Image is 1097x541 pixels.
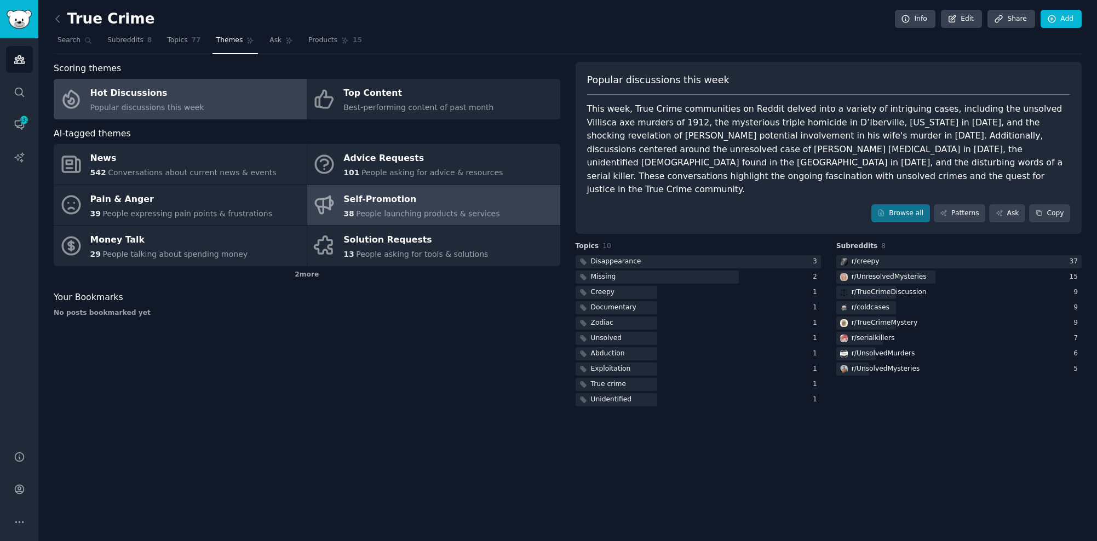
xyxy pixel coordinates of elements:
[813,257,821,267] div: 3
[591,272,616,282] div: Missing
[836,270,1082,284] a: UnresolvedMysteriesr/UnresolvedMysteries15
[1073,333,1082,343] div: 7
[54,144,307,185] a: News542Conversations about current news & events
[591,395,631,405] div: Unidentified
[852,287,927,297] div: r/ TrueCrimeDiscussion
[107,36,143,45] span: Subreddits
[102,209,272,218] span: People expressing pain points & frustrations
[840,289,848,296] img: TrueCrimeDiscussion
[602,242,611,250] span: 10
[216,36,243,45] span: Themes
[1069,257,1082,267] div: 37
[90,209,101,218] span: 39
[576,332,821,346] a: Unsolved1
[269,36,282,45] span: Ask
[836,362,1082,376] a: UnsolvedMysteriesr/UnsolvedMysteries5
[54,10,154,28] h2: True Crime
[587,102,1071,197] div: This week, True Crime communities on Reddit delved into a variety of intriguing cases, including ...
[840,319,848,327] img: TrueCrimeMystery
[308,36,337,45] span: Products
[102,250,248,258] span: People talking about spending money
[576,301,821,315] a: Documentary1
[307,79,560,119] a: Top ContentBest-performing content of past month
[895,10,935,28] a: Info
[108,168,276,177] span: Conversations about current news & events
[54,226,307,266] a: Money Talk29People talking about spending money
[356,209,499,218] span: People launching products & services
[343,85,493,102] div: Top Content
[90,168,106,177] span: 542
[6,111,33,138] a: 131
[881,242,886,250] span: 8
[591,318,613,328] div: Zodiac
[836,255,1082,269] a: creepyr/creepy37
[305,32,366,54] a: Products15
[54,266,560,284] div: 2 more
[147,36,152,45] span: 8
[343,250,354,258] span: 13
[19,116,29,124] span: 131
[90,250,101,258] span: 29
[813,349,821,359] div: 1
[361,168,503,177] span: People asking for advice & resources
[266,32,297,54] a: Ask
[813,287,821,297] div: 1
[840,335,848,342] img: serialkillers
[836,332,1082,346] a: serialkillersr/serialkillers7
[840,365,848,373] img: UnsolvedMysteries
[987,10,1035,28] a: Share
[90,103,204,112] span: Popular discussions this week
[591,364,631,374] div: Exploitation
[840,258,848,266] img: creepy
[1073,364,1082,374] div: 5
[576,270,821,284] a: Missing2
[813,272,821,282] div: 2
[576,241,599,251] span: Topics
[836,316,1082,330] a: TrueCrimeMysteryr/TrueCrimeMystery9
[836,301,1082,315] a: coldcasesr/coldcases9
[989,204,1025,223] a: Ask
[7,10,32,29] img: GummySearch logo
[591,257,641,267] div: Disappearance
[836,286,1082,300] a: TrueCrimeDiscussionr/TrueCrimeDiscussion9
[307,144,560,185] a: Advice Requests101People asking for advice & resources
[54,79,307,119] a: Hot DiscussionsPopular discussions this week
[58,36,81,45] span: Search
[90,191,273,208] div: Pain & Anger
[852,257,880,267] div: r/ creepy
[343,191,499,208] div: Self-Promotion
[576,362,821,376] a: Exploitation1
[212,32,259,54] a: Themes
[852,349,915,359] div: r/ UnsolvedMurders
[576,286,821,300] a: Creepy1
[1041,10,1082,28] a: Add
[836,347,1082,361] a: UnsolvedMurdersr/UnsolvedMurders6
[871,204,930,223] a: Browse all
[343,168,359,177] span: 101
[167,36,187,45] span: Topics
[1073,303,1082,313] div: 9
[591,349,625,359] div: Abduction
[813,379,821,389] div: 1
[852,272,927,282] div: r/ UnresolvedMysteries
[90,85,204,102] div: Hot Discussions
[840,273,848,281] img: UnresolvedMysteries
[1073,349,1082,359] div: 6
[356,250,488,258] span: People asking for tools & solutions
[90,150,277,168] div: News
[591,303,636,313] div: Documentary
[343,232,488,249] div: Solution Requests
[54,62,121,76] span: Scoring themes
[576,347,821,361] a: Abduction1
[813,303,821,313] div: 1
[343,209,354,218] span: 38
[307,226,560,266] a: Solution Requests13People asking for tools & solutions
[163,32,204,54] a: Topics77
[591,333,622,343] div: Unsolved
[576,316,821,330] a: Zodiac1
[90,232,248,249] div: Money Talk
[353,36,362,45] span: 15
[104,32,156,54] a: Subreddits8
[1073,287,1082,297] div: 9
[192,36,201,45] span: 77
